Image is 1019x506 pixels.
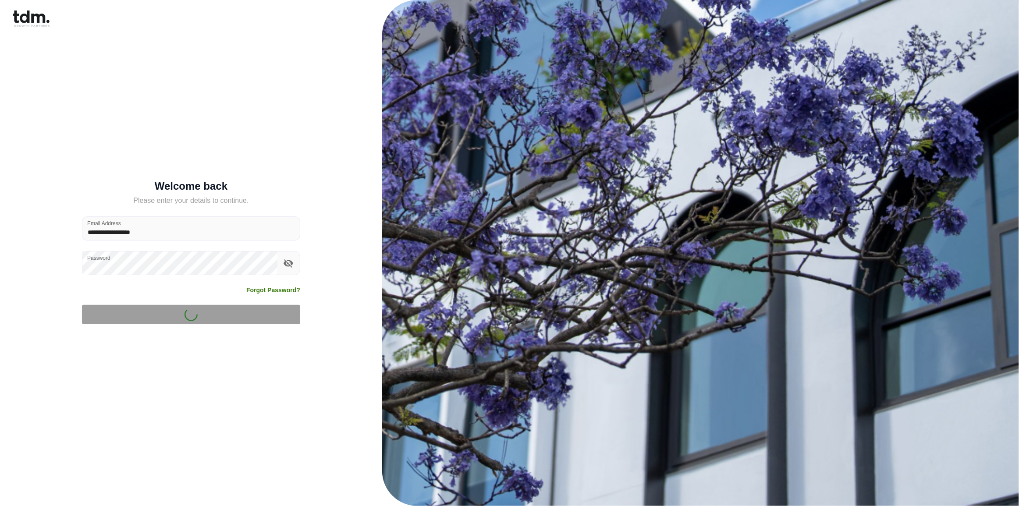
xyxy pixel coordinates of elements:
[281,256,296,271] button: toggle password visibility
[87,219,121,227] label: Email Address
[246,286,300,294] a: Forgot Password?
[82,195,300,206] h5: Please enter your details to continue.
[82,182,300,191] h5: Welcome back
[87,254,110,262] label: Password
